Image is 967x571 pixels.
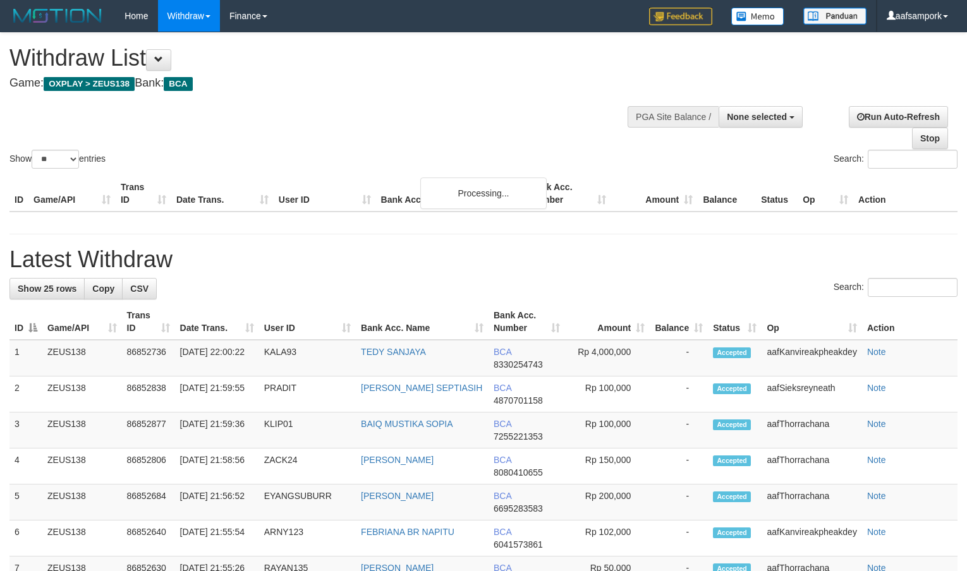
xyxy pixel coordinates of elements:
[867,383,886,393] a: Note
[274,176,376,212] th: User ID
[494,455,511,465] span: BCA
[175,520,259,556] td: [DATE] 21:55:54
[175,304,259,340] th: Date Trans.: activate to sort column ascending
[175,448,259,484] td: [DATE] 21:58:56
[376,176,525,212] th: Bank Acc. Name
[356,304,489,340] th: Bank Acc. Name: activate to sort column ascending
[175,412,259,448] td: [DATE] 21:59:36
[42,520,122,556] td: ZEUS138
[713,419,751,430] span: Accepted
[650,520,708,556] td: -
[122,304,175,340] th: Trans ID: activate to sort column ascending
[762,412,861,448] td: aafThorrachana
[259,520,356,556] td: ARNY123
[9,150,106,169] label: Show entries
[650,340,708,376] td: -
[565,376,650,412] td: Rp 100,000
[92,284,114,294] span: Copy
[130,284,149,294] span: CSV
[525,176,611,212] th: Bank Acc. Number
[122,376,175,412] td: 86852838
[175,484,259,520] td: [DATE] 21:56:52
[9,340,42,376] td: 1
[803,8,867,25] img: panduan.png
[650,484,708,520] td: -
[116,176,171,212] th: Trans ID
[42,448,122,484] td: ZEUS138
[868,150,958,169] input: Search:
[762,340,861,376] td: aafKanvireakpheakdey
[9,45,632,71] h1: Withdraw List
[9,304,42,340] th: ID: activate to sort column descending
[868,278,958,297] input: Search:
[259,376,356,412] td: PRADIT
[175,340,259,376] td: [DATE] 22:00:22
[867,347,886,357] a: Note
[762,304,861,340] th: Op: activate to sort column ascending
[708,304,762,340] th: Status: activate to sort column ascending
[494,395,543,406] span: Copy 4870701158 to clipboard
[122,484,175,520] td: 86852684
[834,278,958,297] label: Search:
[494,359,543,370] span: Copy 8330254743 to clipboard
[494,467,543,478] span: Copy 8080410655 to clipboard
[361,491,434,501] a: [PERSON_NAME]
[650,376,708,412] td: -
[565,448,650,484] td: Rp 150,000
[713,527,751,538] span: Accepted
[122,448,175,484] td: 86852806
[122,412,175,448] td: 86852877
[9,247,958,272] h1: Latest Withdraw
[122,520,175,556] td: 86852640
[798,176,853,212] th: Op
[9,484,42,520] td: 5
[713,383,751,394] span: Accepted
[42,340,122,376] td: ZEUS138
[853,176,958,212] th: Action
[494,347,511,357] span: BCA
[44,77,135,91] span: OXPLAY > ZEUS138
[762,448,861,484] td: aafThorrachana
[164,77,192,91] span: BCA
[762,376,861,412] td: aafSieksreyneath
[9,278,85,299] a: Show 25 rows
[867,527,886,537] a: Note
[18,284,76,294] span: Show 25 rows
[834,150,958,169] label: Search:
[9,520,42,556] td: 6
[361,455,434,465] a: [PERSON_NAME]
[84,278,123,299] a: Copy
[361,527,454,537] a: FEBRIANA BR NAPITU
[867,455,886,465] a: Note
[9,448,42,484] td: 4
[9,6,106,25] img: MOTION_logo.png
[42,304,122,340] th: Game/API: activate to sort column ascending
[731,8,784,25] img: Button%20Memo.svg
[762,484,861,520] td: aafThorrachana
[713,347,751,358] span: Accepted
[494,539,543,550] span: Copy 6041573861 to clipboard
[259,412,356,448] td: KLIP01
[32,150,79,169] select: Showentries
[698,176,756,212] th: Balance
[849,106,948,128] a: Run Auto-Refresh
[9,376,42,412] td: 2
[565,484,650,520] td: Rp 200,000
[713,491,751,502] span: Accepted
[42,484,122,520] td: ZEUS138
[650,412,708,448] td: -
[489,304,565,340] th: Bank Acc. Number: activate to sort column ascending
[361,383,482,393] a: [PERSON_NAME] SEPTIASIH
[867,419,886,429] a: Note
[762,520,861,556] td: aafKanvireakpheakdey
[175,376,259,412] td: [DATE] 21:59:55
[494,503,543,514] span: Copy 6695283583 to clipboard
[9,412,42,448] td: 3
[565,412,650,448] td: Rp 100,000
[494,431,543,442] span: Copy 7255221353 to clipboard
[867,491,886,501] a: Note
[122,340,175,376] td: 86852736
[9,176,28,212] th: ID
[565,340,650,376] td: Rp 4,000,000
[565,304,650,340] th: Amount: activate to sort column ascending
